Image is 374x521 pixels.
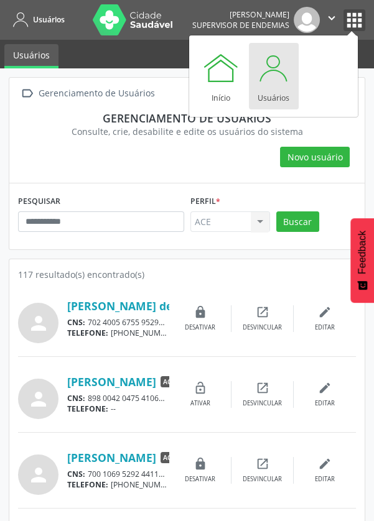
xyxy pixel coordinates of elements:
div: [PHONE_NUMBER] [67,328,169,338]
div: Desvincular [243,323,282,332]
label: PESQUISAR [18,192,60,211]
div: Desativar [185,323,215,332]
span: Supervisor de Endemias [192,20,289,30]
i:  [325,11,339,25]
i: edit [318,381,332,395]
div: 702 4005 6755 9529 137.811.576-79 [67,317,169,328]
div: Editar [315,399,335,408]
span: CNS: [67,393,85,403]
div: Ativar [190,399,210,408]
span: TELEFONE: [67,403,108,414]
a:  Gerenciamento de Usuários [18,85,157,103]
div: 117 resultado(s) encontrado(s) [18,268,356,281]
i: person [27,388,50,410]
i: lock [194,305,207,319]
span: ACE [161,376,177,387]
div: 700 1069 5292 4411 131.199.936-11 [67,469,169,479]
span: Feedback [357,231,368,274]
span: TELEFONE: [67,328,108,338]
span: CNS: [67,469,85,479]
a: [PERSON_NAME] de [PERSON_NAME] [67,299,264,313]
i: edit [318,457,332,471]
div: Desativar [185,475,215,484]
i: edit [318,305,332,319]
i: lock [194,457,207,471]
span: TELEFONE: [67,479,108,490]
div: Desvincular [243,475,282,484]
span: Usuários [33,14,65,25]
i: person [27,312,50,334]
span: CNS: [67,317,85,328]
button: Buscar [276,211,319,233]
i: open_in_new [256,457,269,471]
span: CPF: [167,469,184,479]
a: Início [196,43,246,109]
div: Consulte, crie, desabilite e edite os usuários do sistema [27,125,347,138]
a: Usuários [4,44,58,68]
a: Usuários [9,9,65,30]
div: Desvincular [243,399,282,408]
div: Editar [315,323,335,332]
a: Usuários [249,43,299,109]
div: Gerenciamento de Usuários [36,85,157,103]
i: lock_open [194,381,207,395]
div: [PERSON_NAME] [192,9,289,20]
div: [PHONE_NUMBER] [67,479,169,490]
label: Perfil [190,192,220,211]
i: person [27,464,50,486]
a: [PERSON_NAME] [67,451,156,464]
div: 898 0042 0475 4106 075.494.691-64 [67,393,169,403]
span: ACE [161,452,177,463]
img: img [294,7,320,33]
button: apps [344,9,365,31]
a: [PERSON_NAME] [67,375,156,389]
button: Novo usuário [280,147,350,168]
span: CPF: [167,393,184,403]
i: open_in_new [256,305,269,319]
span: Novo usuário [288,150,343,164]
div: Editar [315,475,335,484]
button:  [320,7,344,33]
div: -- [67,403,169,414]
div: Gerenciamento de usuários [27,111,347,125]
button: Feedback - Mostrar pesquisa [350,218,374,303]
span: CPF: [167,317,184,328]
i: open_in_new [256,381,269,395]
i:  [18,85,36,103]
